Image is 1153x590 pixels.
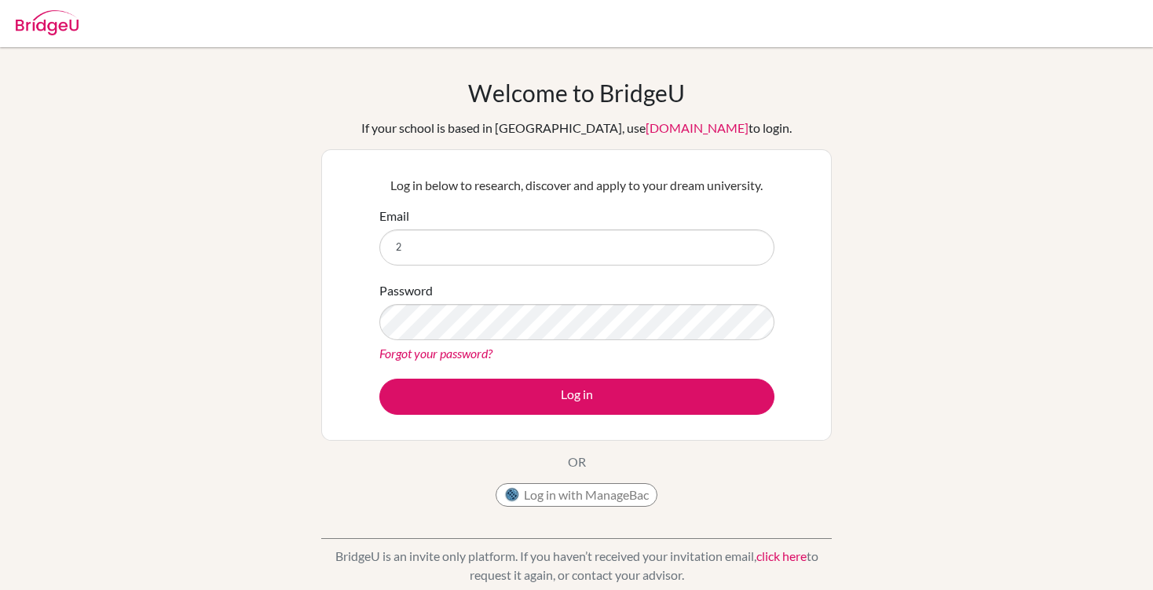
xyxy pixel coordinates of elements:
[16,10,79,35] img: Bridge-U
[468,79,685,107] h1: Welcome to BridgeU
[361,119,792,137] div: If your school is based in [GEOGRAPHIC_DATA], use to login.
[321,547,832,585] p: BridgeU is an invite only platform. If you haven’t received your invitation email, to request it ...
[379,379,774,415] button: Log in
[568,453,586,471] p: OR
[379,207,409,225] label: Email
[756,548,807,563] a: click here
[646,120,749,135] a: [DOMAIN_NAME]
[379,176,774,195] p: Log in below to research, discover and apply to your dream university.
[496,483,657,507] button: Log in with ManageBac
[379,281,433,300] label: Password
[379,346,492,361] a: Forgot your password?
